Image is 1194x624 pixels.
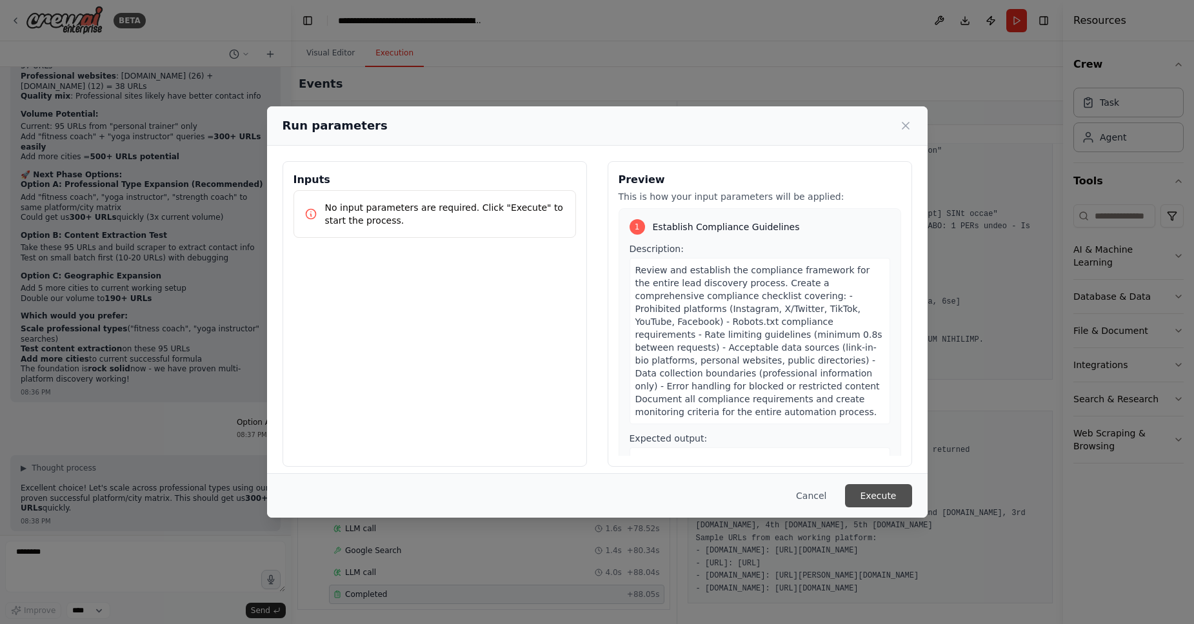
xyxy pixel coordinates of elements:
span: Establish Compliance Guidelines [653,220,800,233]
h2: Run parameters [283,117,388,135]
span: Expected output: [630,433,708,444]
span: A detailed compliance framework document outlining all ethical and legal boundaries for the lead ... [635,454,879,516]
h3: Preview [619,172,901,188]
h3: Inputs [294,172,576,188]
button: Execute [845,484,912,507]
p: This is how your input parameters will be applied: [619,190,901,203]
span: Review and establish the compliance framework for the entire lead discovery process. Create a com... [635,265,882,417]
p: No input parameters are required. Click "Execute" to start the process. [325,201,565,227]
button: Cancel [786,484,837,507]
div: 1 [630,219,645,235]
span: Description: [630,244,684,254]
